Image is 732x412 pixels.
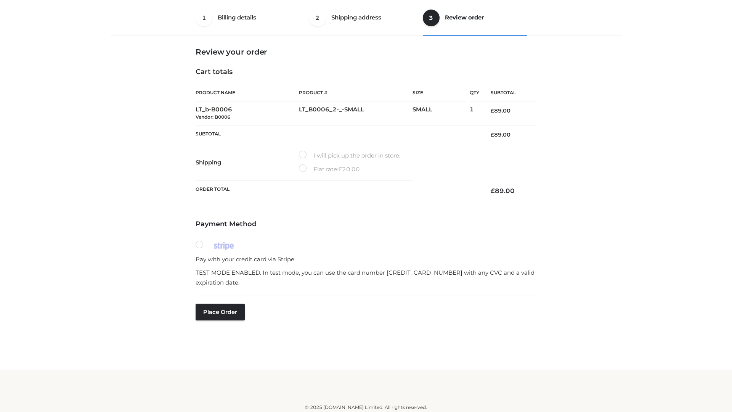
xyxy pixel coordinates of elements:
td: SMALL [413,101,470,126]
h4: Cart totals [196,68,536,76]
span: £ [338,166,342,173]
bdi: 89.00 [491,131,510,138]
span: £ [491,107,494,114]
td: LT_b-B0006 [196,101,299,126]
div: © 2025 [DOMAIN_NAME] Limited. All rights reserved. [113,404,619,411]
th: Order Total [196,181,479,201]
th: Shipping [196,144,299,181]
th: Subtotal [196,125,479,144]
h3: Review your order [196,47,536,56]
th: Product Name [196,84,299,101]
label: I will pick up the order in store. [299,151,400,161]
p: Pay with your credit card via Stripe. [196,254,536,264]
td: LT_B0006_2-_-SMALL [299,101,413,126]
td: 1 [470,101,479,126]
th: Size [413,84,466,101]
h4: Payment Method [196,220,536,229]
p: TEST MODE ENABLED. In test mode, you can use the card number [CREDIT_CARD_NUMBER] with any CVC an... [196,268,536,287]
th: Product # [299,84,413,101]
button: Place order [196,304,245,320]
span: £ [491,131,494,138]
bdi: 89.00 [491,187,515,195]
bdi: 89.00 [491,107,510,114]
th: Qty [470,84,479,101]
bdi: 20.00 [338,166,360,173]
label: Flat rate: [299,164,360,174]
th: Subtotal [479,84,536,101]
small: Vendor: B0006 [196,114,230,120]
span: £ [491,187,495,195]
